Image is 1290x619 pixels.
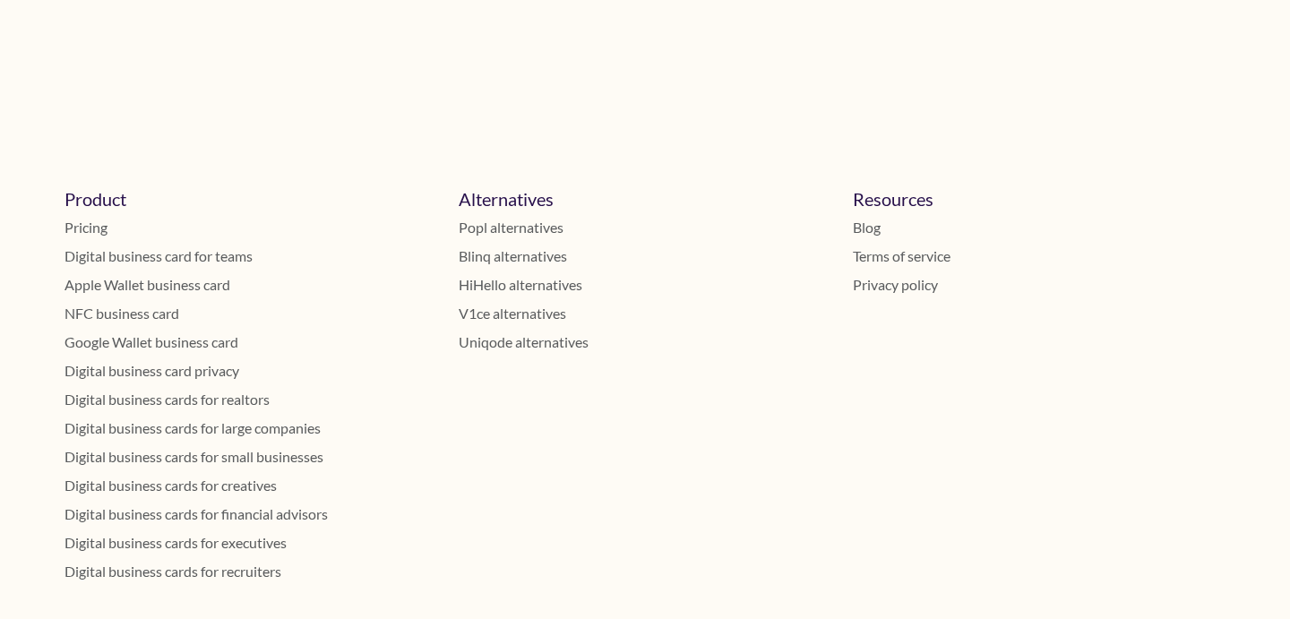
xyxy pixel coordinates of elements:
[64,303,437,324] a: NFC business card
[853,274,1225,296] a: Privacy policy
[459,303,831,324] a: V1ce alternatives
[853,245,1225,267] a: Terms of service
[64,217,437,238] a: Pricing
[64,274,437,296] a: Apple Wallet business card
[459,274,831,296] a: HiHello alternatives
[853,217,1225,238] a: Blog
[64,245,437,267] a: Digital business card for teams
[459,331,831,353] a: Uniqode alternatives
[64,446,437,468] a: Digital business cards for small businesses
[64,561,437,582] a: Digital business cards for recruiters
[459,245,831,267] a: Blinq alternatives
[459,217,831,238] a: Popl alternatives
[64,532,437,554] a: Digital business cards for executives
[64,389,437,410] a: Digital business cards for realtors
[64,417,437,439] a: Digital business cards for large companies
[64,360,437,382] a: Digital business card privacy
[64,331,437,353] a: Google Wallet business card
[459,188,831,210] h5: Alternatives
[64,188,437,210] h5: Product
[64,503,437,525] a: Digital business cards for financial advisors
[64,475,437,496] a: Digital business cards for creatives
[853,188,1225,210] h5: Resources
